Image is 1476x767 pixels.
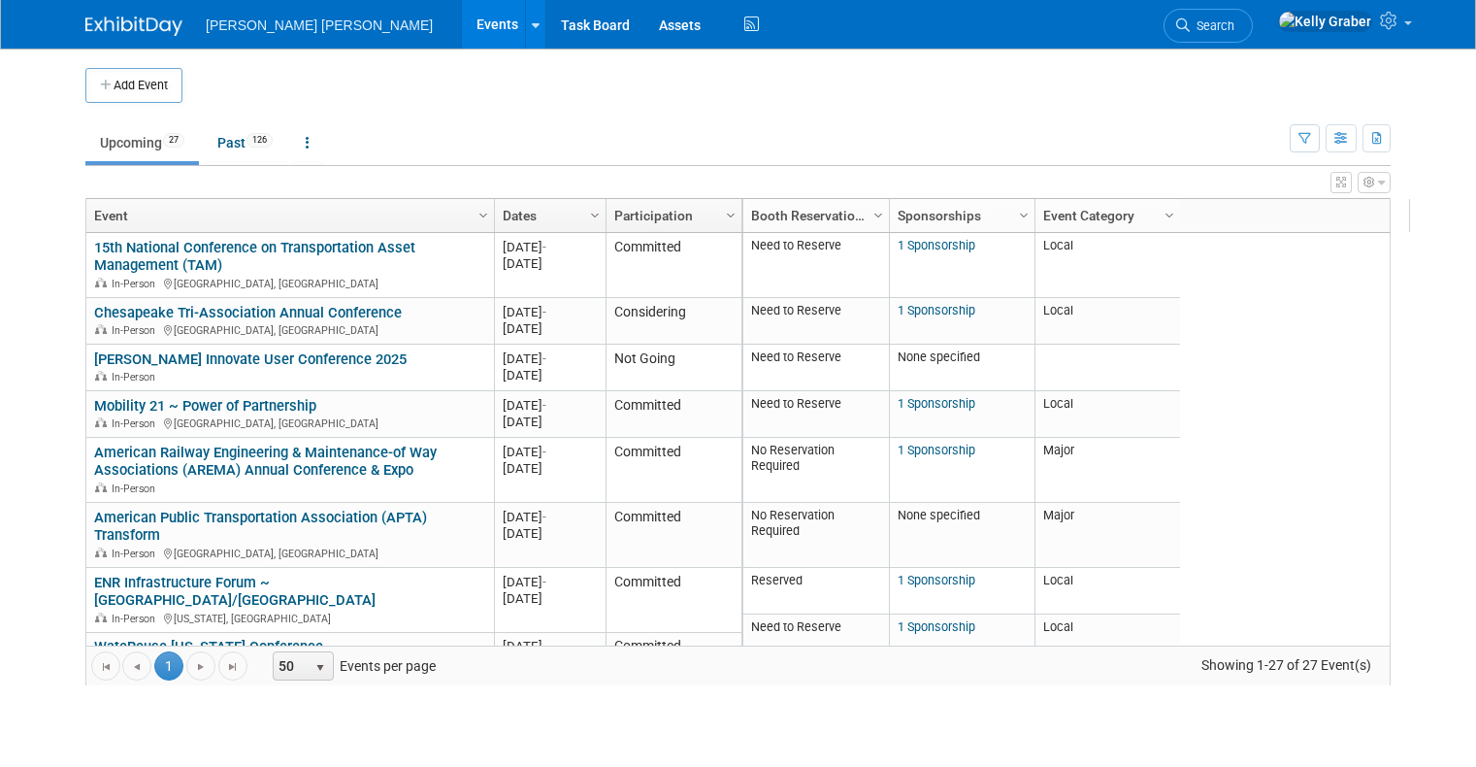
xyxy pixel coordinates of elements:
div: [DATE] [503,638,597,654]
td: Need to Reserve [743,345,889,391]
a: 15th National Conference on Transportation Asset Management (TAM) [94,239,415,275]
div: [DATE] [503,414,597,430]
a: American Railway Engineering & Maintenance-of Way Associations (AREMA) Annual Conference & Expo [94,444,437,480]
a: Column Settings [1014,199,1035,228]
a: Sponsorships [898,199,1022,232]
a: 1 Sponsorship [898,303,975,317]
a: Column Settings [1160,199,1181,228]
a: WateReuse [US_STATE] Conference [94,638,323,655]
span: - [542,510,546,524]
td: Need to Reserve [743,391,889,438]
a: Upcoming27 [85,124,199,161]
td: Need to Reserve [743,298,889,345]
td: Committed [606,233,741,298]
div: [GEOGRAPHIC_DATA], [GEOGRAPHIC_DATA] [94,275,485,291]
td: Local [1034,391,1180,438]
td: Not Going [606,345,741,391]
img: In-Person Event [95,417,107,427]
a: Search [1164,9,1253,43]
div: [DATE] [503,255,597,272]
span: select [312,660,328,676]
a: Go to the next page [186,651,215,681]
td: Committed [606,438,741,503]
span: Go to the next page [193,659,209,675]
td: Considering [606,298,741,345]
span: 126 [246,133,273,148]
img: Kelly Graber [1278,11,1372,32]
img: In-Person Event [95,613,107,622]
div: [DATE] [503,239,597,255]
td: Need to Reserve [743,615,889,661]
span: In-Person [112,613,161,625]
a: Go to the previous page [122,651,151,681]
div: [DATE] [503,397,597,414]
div: [GEOGRAPHIC_DATA], [GEOGRAPHIC_DATA] [94,415,485,431]
a: Column Settings [869,199,890,228]
span: Showing 1-27 of 27 Event(s) [1184,651,1390,679]
span: Column Settings [476,208,491,223]
span: - [542,351,546,366]
td: Committed [606,503,741,568]
a: 1 Sponsorship [898,619,975,634]
span: - [542,398,546,413]
div: [DATE] [503,444,597,460]
td: Local [1034,298,1180,345]
a: Go to the first page [91,651,120,681]
span: Column Settings [870,208,886,223]
span: None specified [898,508,980,522]
td: Committed [606,633,741,680]
a: Column Settings [721,199,742,228]
td: Committed [606,568,741,633]
span: Go to the previous page [129,659,145,675]
td: Local [1034,233,1180,298]
a: Go to the last page [218,651,247,681]
span: - [542,639,546,653]
span: Go to the last page [225,659,241,675]
a: Booth Reservation Status [751,199,876,232]
div: [DATE] [503,460,597,477]
a: Participation [614,199,729,232]
img: In-Person Event [95,278,107,287]
span: Search [1190,18,1234,33]
span: Events per page [248,651,455,681]
span: Column Settings [1162,208,1177,223]
span: None specified [898,350,980,364]
span: - [542,240,546,254]
a: Event Category [1043,199,1167,232]
div: [DATE] [503,590,597,607]
td: Local [1034,615,1180,661]
a: Column Settings [474,199,495,228]
td: No Reservation Required [743,503,889,568]
a: Mobility 21 ~ Power of Partnership [94,397,316,415]
div: [DATE] [503,304,597,320]
img: In-Person Event [95,548,107,557]
div: [DATE] [503,525,597,542]
img: In-Person Event [95,324,107,334]
span: 50 [274,652,307,680]
a: [PERSON_NAME] Innovate User Conference 2025 [94,350,407,368]
span: - [542,575,546,589]
td: Need to Reserve [743,233,889,298]
a: Dates [503,199,593,232]
div: [GEOGRAPHIC_DATA], [GEOGRAPHIC_DATA] [94,321,485,338]
a: 1 Sponsorship [898,396,975,411]
a: ENR Infrastructure Forum ~ [GEOGRAPHIC_DATA]/[GEOGRAPHIC_DATA] [94,574,376,610]
span: [PERSON_NAME] [PERSON_NAME] [206,17,433,33]
a: Past126 [203,124,287,161]
span: In-Person [112,278,161,290]
div: [GEOGRAPHIC_DATA], [GEOGRAPHIC_DATA] [94,545,485,561]
span: Column Settings [723,208,738,223]
a: 1 Sponsorship [898,443,975,457]
span: In-Person [112,371,161,383]
div: [DATE] [503,350,597,367]
span: In-Person [112,548,161,560]
td: Local [1034,568,1180,615]
div: [DATE] [503,320,597,337]
img: In-Person Event [95,371,107,381]
td: Committed [606,391,741,438]
a: 1 Sponsorship [898,238,975,252]
span: In-Person [112,324,161,337]
td: Major [1034,438,1180,503]
a: Chesapeake Tri-Association Annual Conference [94,304,402,321]
img: ExhibitDay [85,17,182,36]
